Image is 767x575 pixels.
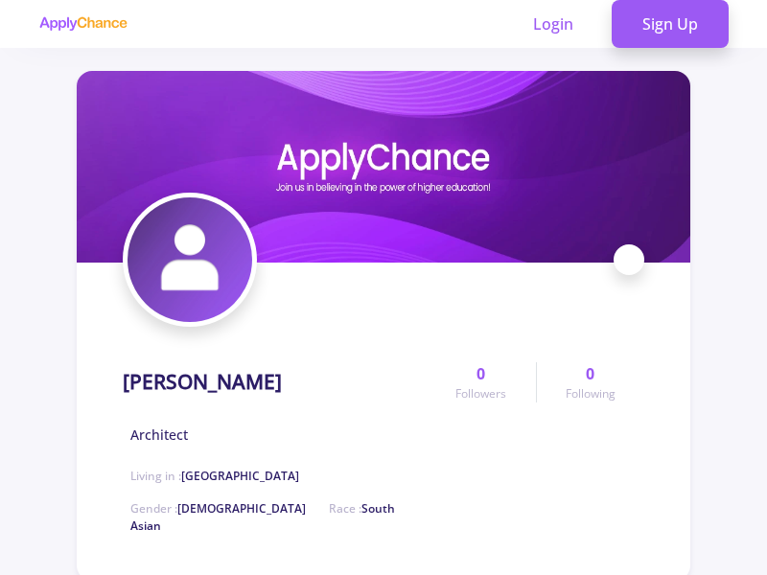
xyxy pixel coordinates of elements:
a: 0Followers [427,362,535,402]
span: Gender : [130,500,306,517]
img: Edris Seddiqiavatar [128,197,252,322]
span: [GEOGRAPHIC_DATA] [181,468,299,484]
img: Edris Seddiqicover image [77,71,690,263]
span: Architect [130,425,188,445]
span: Living in : [130,468,299,484]
span: Race : [130,500,395,534]
span: Following [566,385,616,402]
span: 0 [476,362,485,385]
span: [DEMOGRAPHIC_DATA] [177,500,306,517]
img: applychance logo text only [38,16,128,32]
span: Followers [455,385,506,402]
h1: [PERSON_NAME] [123,370,282,394]
span: 0 [586,362,594,385]
span: South Asian [130,500,395,534]
a: 0Following [536,362,644,402]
